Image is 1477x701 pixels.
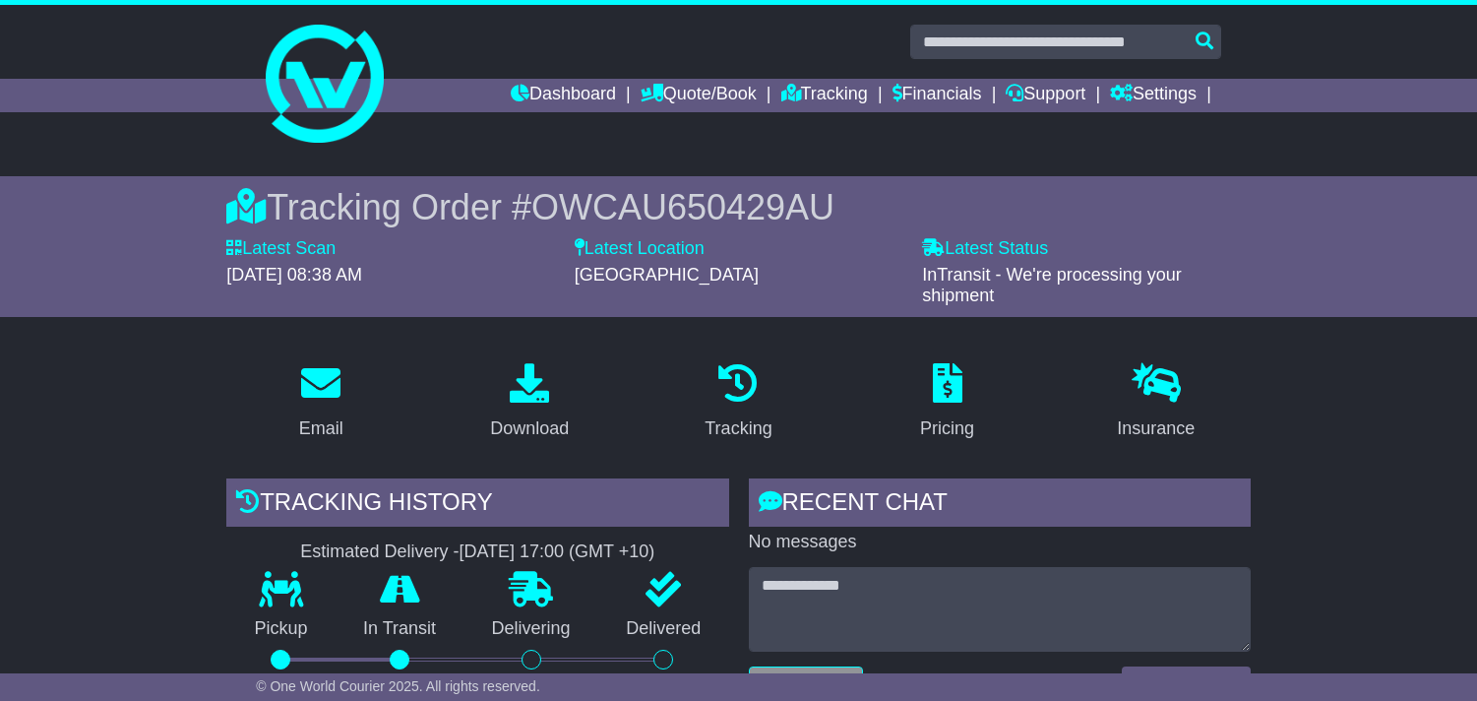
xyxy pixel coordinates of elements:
[286,356,356,449] a: Email
[1122,667,1251,701] button: Send a Message
[705,415,771,442] div: Tracking
[749,532,1251,553] p: No messages
[641,79,757,112] a: Quote/Book
[1110,79,1197,112] a: Settings
[920,415,974,442] div: Pricing
[531,187,834,227] span: OWCAU650429AU
[459,542,654,563] div: [DATE] 17:00 (GMT +10)
[226,542,728,563] div: Estimated Delivery -
[477,356,582,449] a: Download
[922,238,1048,260] label: Latest Status
[1104,356,1207,449] a: Insurance
[490,415,569,442] div: Download
[575,238,705,260] label: Latest Location
[336,618,464,640] p: In Transit
[692,356,784,449] a: Tracking
[1117,415,1195,442] div: Insurance
[299,415,343,442] div: Email
[892,79,982,112] a: Financials
[575,265,759,285] span: [GEOGRAPHIC_DATA]
[463,618,598,640] p: Delivering
[256,678,540,694] span: © One World Courier 2025. All rights reserved.
[781,79,868,112] a: Tracking
[598,618,729,640] p: Delivered
[1006,79,1085,112] a: Support
[226,238,336,260] label: Latest Scan
[749,478,1251,532] div: RECENT CHAT
[226,186,1251,228] div: Tracking Order #
[511,79,616,112] a: Dashboard
[226,265,362,285] span: [DATE] 08:38 AM
[922,265,1182,306] span: InTransit - We're processing your shipment
[226,618,336,640] p: Pickup
[907,356,987,449] a: Pricing
[226,478,728,532] div: Tracking history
